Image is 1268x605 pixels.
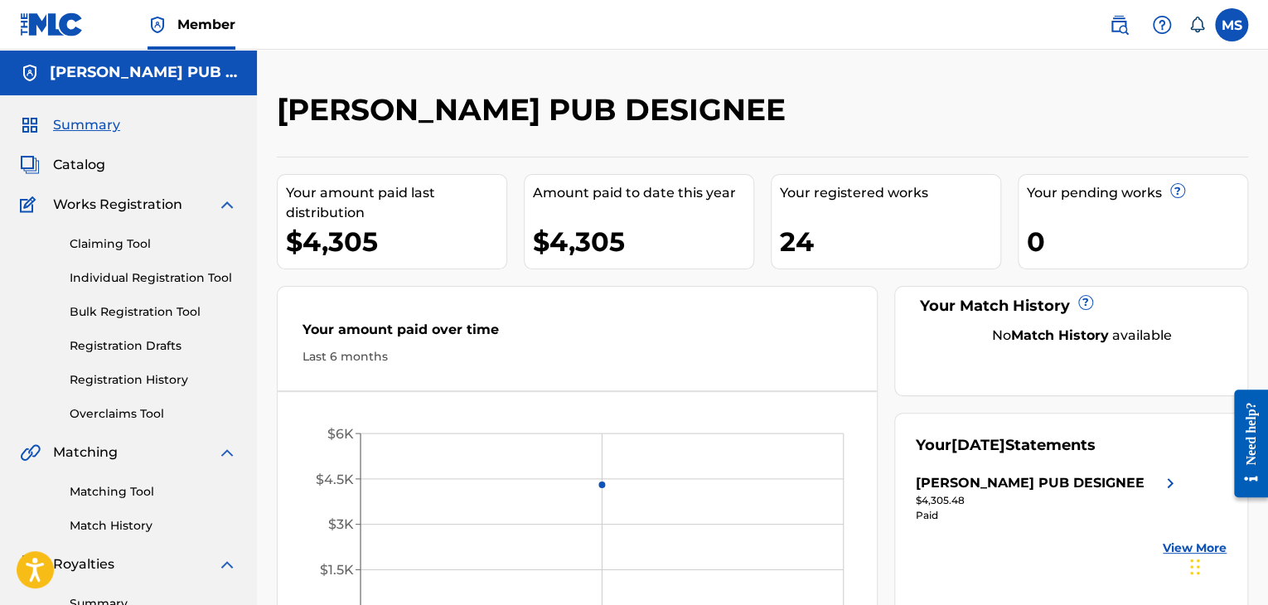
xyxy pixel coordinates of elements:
[302,320,852,348] div: Your amount paid over time
[302,348,852,365] div: Last 6 months
[916,434,1096,457] div: Your Statements
[70,517,237,535] a: Match History
[20,195,41,215] img: Works Registration
[70,235,237,253] a: Claiming Tool
[70,269,237,287] a: Individual Registration Tool
[70,371,237,389] a: Registration History
[1079,296,1092,309] span: ?
[1102,8,1135,41] a: Public Search
[1109,15,1129,35] img: search
[148,15,167,35] img: Top Rightsholder
[1145,8,1178,41] div: Help
[20,115,40,135] img: Summary
[20,63,40,83] img: Accounts
[53,443,118,462] span: Matching
[1011,327,1109,343] strong: Match History
[916,473,1145,493] div: [PERSON_NAME] PUB DESIGNEE
[1188,17,1205,33] div: Notifications
[70,405,237,423] a: Overclaims Tool
[1027,223,1247,260] div: 0
[286,183,506,223] div: Your amount paid last distribution
[327,426,354,442] tspan: $6K
[1185,525,1268,605] div: Widget de chat
[20,554,40,574] img: Royalties
[20,155,105,175] a: CatalogCatalog
[286,223,506,260] div: $4,305
[20,115,120,135] a: SummarySummary
[780,183,1000,203] div: Your registered works
[53,115,120,135] span: Summary
[20,443,41,462] img: Matching
[1171,184,1184,197] span: ?
[217,443,237,462] img: expand
[916,508,1180,523] div: Paid
[1163,540,1227,557] a: View More
[53,554,114,574] span: Royalties
[533,183,753,203] div: Amount paid to date this year
[53,195,182,215] span: Works Registration
[936,326,1227,346] div: No available
[20,12,84,36] img: MLC Logo
[70,483,237,501] a: Matching Tool
[217,195,237,215] img: expand
[277,91,794,128] h2: [PERSON_NAME] PUB DESIGNEE
[951,436,1005,454] span: [DATE]
[1215,8,1248,41] div: User Menu
[70,303,237,321] a: Bulk Registration Tool
[1190,542,1200,592] div: Arrastrar
[320,562,354,578] tspan: $1.5K
[1160,473,1180,493] img: right chevron icon
[328,516,354,532] tspan: $3K
[316,471,354,486] tspan: $4.5K
[20,155,40,175] img: Catalog
[177,15,235,34] span: Member
[916,295,1227,317] div: Your Match History
[53,155,105,175] span: Catalog
[1027,183,1247,203] div: Your pending works
[217,554,237,574] img: expand
[70,337,237,355] a: Registration Drafts
[1222,377,1268,511] iframe: Resource Center
[916,473,1180,523] a: [PERSON_NAME] PUB DESIGNEEright chevron icon$4,305.48Paid
[1185,525,1268,605] iframe: Chat Widget
[1152,15,1172,35] img: help
[50,63,237,82] h5: MARTINEZ MICHAEL SUAREZ PUB DESIGNEE
[916,493,1180,508] div: $4,305.48
[780,223,1000,260] div: 24
[533,223,753,260] div: $4,305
